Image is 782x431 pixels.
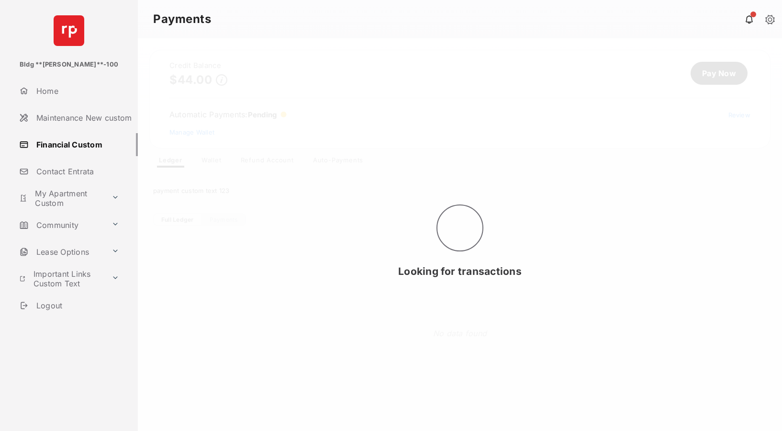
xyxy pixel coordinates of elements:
img: svg+xml;base64,PHN2ZyB4bWxucz0iaHR0cDovL3d3dy53My5vcmcvMjAwMC9zdmciIHdpZHRoPSI2NCIgaGVpZ2h0PSI2NC... [54,15,84,46]
a: Contact Entrata [15,160,138,183]
a: My Apartment Custom [15,187,108,210]
p: Bldg **[PERSON_NAME]**-100 [20,60,118,69]
a: Important Links Custom Text [15,267,108,290]
a: Home [15,79,138,102]
a: Financial Custom [15,133,138,156]
a: Maintenance New custom [15,106,138,129]
span: Looking for transactions [398,265,522,277]
a: Logout [15,294,138,317]
a: Community [15,214,108,237]
a: Lease Options [15,240,108,263]
strong: Payments [153,13,211,25]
